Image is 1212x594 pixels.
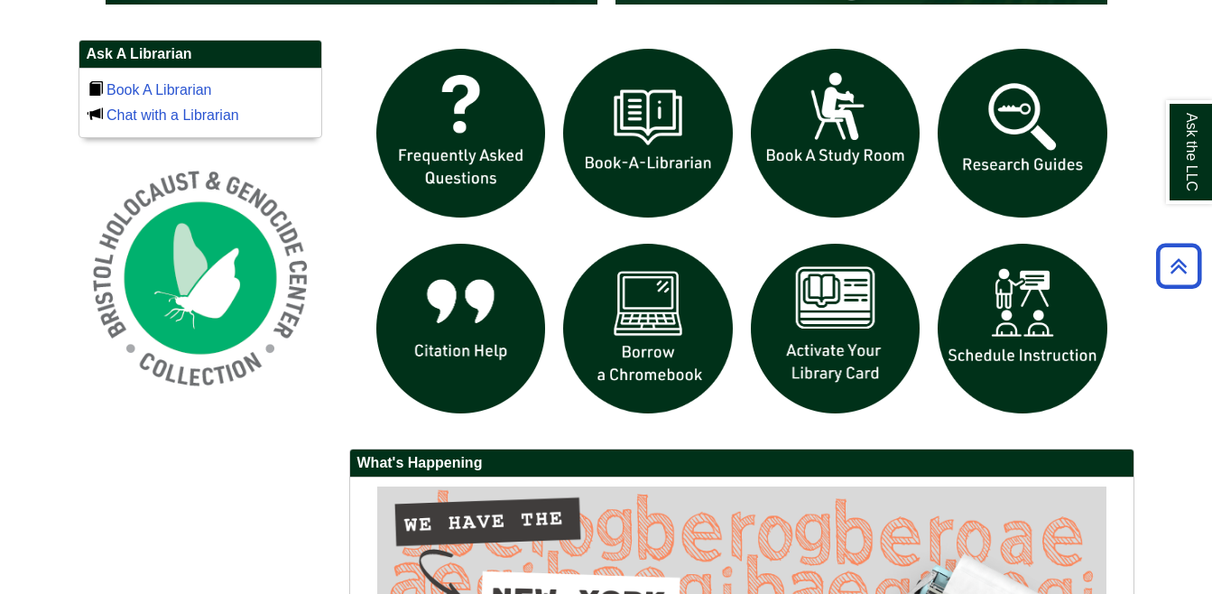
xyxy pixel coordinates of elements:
[929,40,1116,227] img: Research Guides icon links to research guides web page
[79,41,321,69] h2: Ask A Librarian
[554,235,742,422] img: Borrow a chromebook icon links to the borrow a chromebook web page
[367,235,555,422] img: citation help icon links to citation help guide page
[79,156,322,400] img: Holocaust and Genocide Collection
[1150,254,1207,278] a: Back to Top
[742,40,930,227] img: book a study room icon links to book a study room web page
[106,82,212,97] a: Book A Librarian
[929,235,1116,422] img: For faculty. Schedule Library Instruction icon links to form.
[106,107,239,123] a: Chat with a Librarian
[350,450,1133,478] h2: What's Happening
[367,40,1116,431] div: slideshow
[554,40,742,227] img: Book a Librarian icon links to book a librarian web page
[367,40,555,227] img: frequently asked questions
[742,235,930,422] img: activate Library Card icon links to form to activate student ID into library card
